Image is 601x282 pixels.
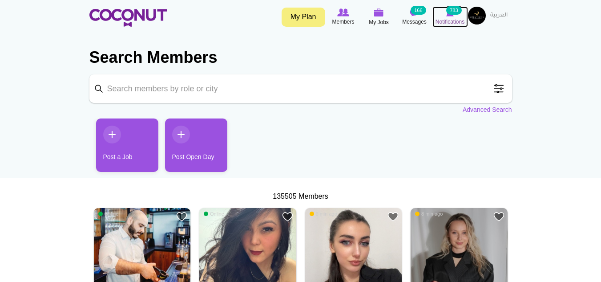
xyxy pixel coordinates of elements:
[486,7,512,25] a: العربية
[165,119,227,172] a: Post Open Day
[89,119,152,179] li: 1 / 2
[89,47,512,68] h2: Search Members
[89,192,512,202] div: 135505 Members
[326,7,361,27] a: Browse Members Members
[332,17,354,26] span: Members
[374,8,384,16] img: My Jobs
[361,7,397,28] a: My Jobs My Jobs
[89,9,167,27] img: Home
[493,211,504,222] a: Add to Favourites
[204,211,224,217] span: Online
[89,74,512,103] input: Search members by role or city
[96,119,158,172] a: Post a Job
[282,211,293,222] a: Add to Favourites
[387,211,399,222] a: Add to Favourites
[310,211,337,217] span: 6 min ago
[446,8,454,16] img: Notifications
[337,8,349,16] img: Browse Members
[411,6,426,15] small: 166
[410,8,419,16] img: Messages
[463,105,512,114] a: Advanced Search
[158,119,221,179] li: 2 / 2
[282,8,325,27] a: My Plan
[397,7,432,27] a: Messages Messages 166
[369,18,389,27] span: My Jobs
[436,17,464,26] span: Notifications
[415,211,443,217] span: 8 min ago
[446,6,461,15] small: 783
[432,7,468,27] a: Notifications Notifications 783
[402,17,427,26] span: Messages
[98,211,119,217] span: Online
[176,211,187,222] a: Add to Favourites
